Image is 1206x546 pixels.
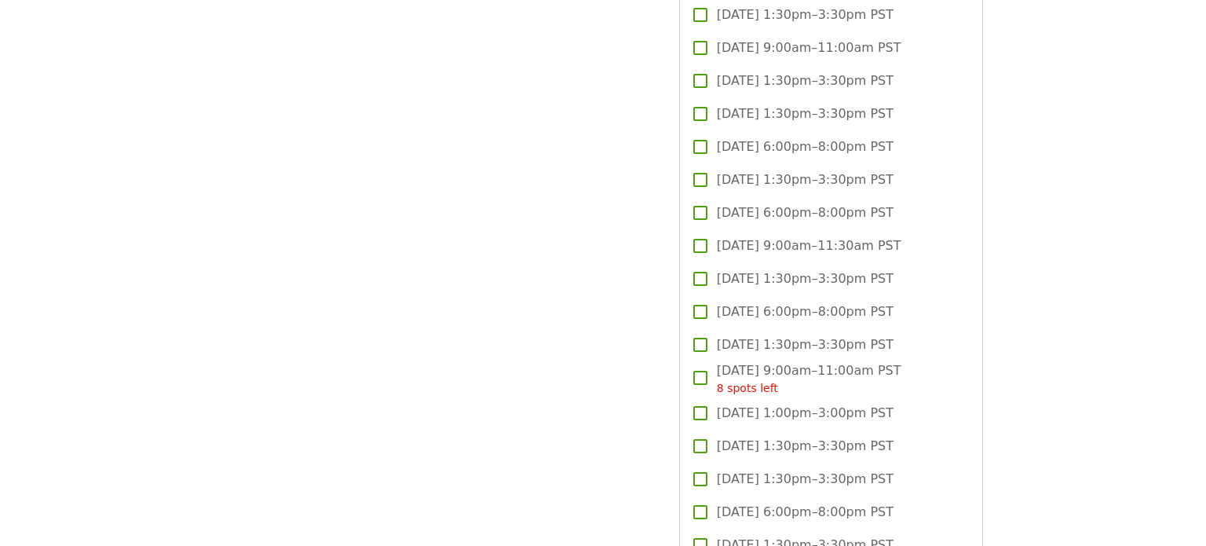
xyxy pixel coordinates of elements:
span: [DATE] 9:00am–11:00am PST [717,38,901,57]
span: [DATE] 1:30pm–3:30pm PST [717,437,894,456]
span: [DATE] 1:30pm–3:30pm PST [717,335,894,354]
span: [DATE] 6:00pm–8:00pm PST [717,203,894,222]
span: [DATE] 1:30pm–3:30pm PST [717,470,894,489]
span: 8 spots left [717,382,778,394]
span: [DATE] 6:00pm–8:00pm PST [717,503,894,522]
span: [DATE] 6:00pm–8:00pm PST [717,302,894,321]
span: [DATE] 1:30pm–3:30pm PST [717,269,894,288]
span: [DATE] 1:00pm–3:00pm PST [717,404,894,423]
span: [DATE] 9:00am–11:30am PST [717,236,901,255]
span: [DATE] 9:00am–11:00am PST [717,361,901,397]
span: [DATE] 1:30pm–3:30pm PST [717,5,894,24]
span: [DATE] 1:30pm–3:30pm PST [717,104,894,123]
span: [DATE] 1:30pm–3:30pm PST [717,170,894,189]
span: [DATE] 1:30pm–3:30pm PST [717,71,894,90]
span: [DATE] 6:00pm–8:00pm PST [717,137,894,156]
